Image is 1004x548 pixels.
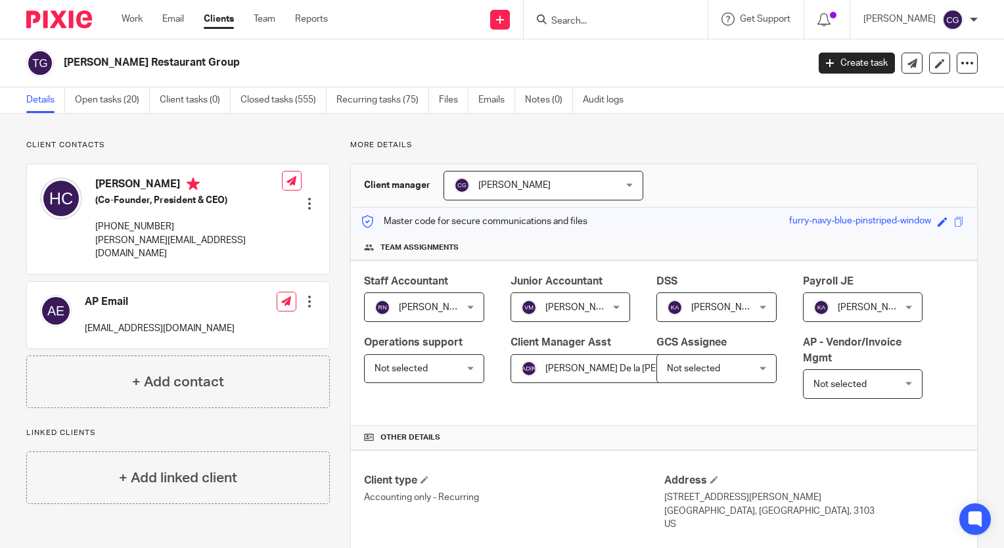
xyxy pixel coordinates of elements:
[26,140,330,150] p: Client contacts
[656,276,677,286] span: DSS
[478,181,551,190] span: [PERSON_NAME]
[95,177,282,194] h4: [PERSON_NAME]
[664,491,964,504] p: [STREET_ADDRESS][PERSON_NAME]
[656,337,727,348] span: GCS Assignee
[85,295,235,309] h4: AP Email
[813,300,829,315] img: svg%3E
[95,234,282,261] p: [PERSON_NAME][EMAIL_ADDRESS][DOMAIN_NAME]
[740,14,790,24] span: Get Support
[336,87,429,113] a: Recurring tasks (75)
[364,337,463,348] span: Operations support
[803,337,901,363] span: AP - Vendor/Invoice Mgmt
[375,300,390,315] img: svg%3E
[350,140,978,150] p: More details
[803,276,854,286] span: Payroll JE
[454,177,470,193] img: svg%3E
[399,303,471,312] span: [PERSON_NAME]
[26,49,54,77] img: svg%3E
[40,295,72,327] img: svg%3E
[863,12,936,26] p: [PERSON_NAME]
[162,12,184,26] a: Email
[119,468,237,488] h4: + Add linked client
[838,303,910,312] span: [PERSON_NAME]
[64,56,652,70] h2: [PERSON_NAME] Restaurant Group
[40,177,82,219] img: svg%3E
[545,364,714,373] span: [PERSON_NAME] De la [PERSON_NAME]
[583,87,633,113] a: Audit logs
[813,380,867,389] span: Not selected
[667,300,683,315] img: svg%3E
[85,322,235,335] p: [EMAIL_ADDRESS][DOMAIN_NAME]
[375,364,428,373] span: Not selected
[819,53,895,74] a: Create task
[691,303,764,312] span: [PERSON_NAME]
[380,432,440,443] span: Other details
[664,505,964,518] p: [GEOGRAPHIC_DATA], [GEOGRAPHIC_DATA], 3103
[132,372,224,392] h4: + Add contact
[160,87,231,113] a: Client tasks (0)
[95,194,282,207] h5: (Co-Founder, President & CEO)
[95,220,282,233] p: [PHONE_NUMBER]
[364,276,448,286] span: Staff Accountant
[204,12,234,26] a: Clients
[545,303,618,312] span: [PERSON_NAME]
[550,16,668,28] input: Search
[364,491,664,504] p: Accounting only - Recurring
[664,474,964,488] h4: Address
[254,12,275,26] a: Team
[364,474,664,488] h4: Client type
[26,11,92,28] img: Pixie
[664,518,964,531] p: US
[361,215,587,228] p: Master code for secure communications and files
[942,9,963,30] img: svg%3E
[521,300,537,315] img: svg%3E
[478,87,515,113] a: Emails
[26,428,330,438] p: Linked clients
[521,361,537,377] img: svg%3E
[789,214,931,229] div: furry-navy-blue-pinstriped-window
[525,87,573,113] a: Notes (0)
[122,12,143,26] a: Work
[439,87,468,113] a: Files
[511,337,611,348] span: Client Manager Asst
[295,12,328,26] a: Reports
[187,177,200,191] i: Primary
[511,276,603,286] span: Junior Accountant
[364,179,430,192] h3: Client manager
[667,364,720,373] span: Not selected
[26,87,65,113] a: Details
[380,242,459,253] span: Team assignments
[75,87,150,113] a: Open tasks (20)
[240,87,327,113] a: Closed tasks (555)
